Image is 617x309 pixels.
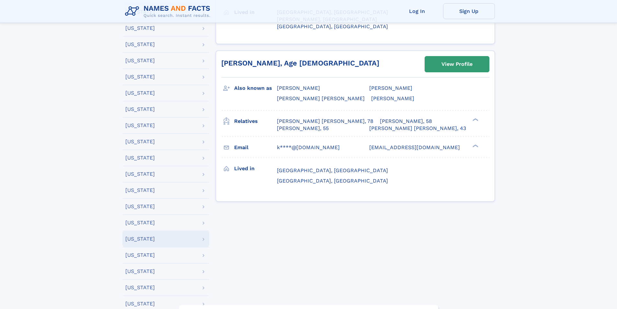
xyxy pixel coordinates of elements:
div: [US_STATE] [125,220,155,225]
a: Sign Up [443,3,495,19]
div: [US_STATE] [125,139,155,144]
span: [GEOGRAPHIC_DATA], [GEOGRAPHIC_DATA] [277,167,388,173]
span: [GEOGRAPHIC_DATA], [GEOGRAPHIC_DATA] [277,23,388,30]
div: [US_STATE] [125,236,155,242]
div: View Profile [441,57,473,72]
img: Logo Names and Facts [122,3,216,20]
div: ❯ [471,144,479,148]
h3: Relatives [234,116,277,127]
div: [US_STATE] [125,204,155,209]
div: [US_STATE] [125,74,155,79]
span: [PERSON_NAME] [277,85,320,91]
h3: Email [234,142,277,153]
a: [PERSON_NAME] [PERSON_NAME], 43 [369,125,466,132]
div: [US_STATE] [125,90,155,96]
span: [PERSON_NAME] [PERSON_NAME] [277,95,365,101]
a: [PERSON_NAME], Age [DEMOGRAPHIC_DATA] [221,59,379,67]
div: [US_STATE] [125,123,155,128]
h3: Also known as [234,83,277,94]
div: ❯ [471,117,479,122]
a: View Profile [425,56,489,72]
div: [US_STATE] [125,172,155,177]
span: [PERSON_NAME] [371,95,414,101]
div: [US_STATE] [125,107,155,112]
a: [PERSON_NAME] [PERSON_NAME], 78 [277,118,373,125]
div: [US_STATE] [125,42,155,47]
div: [US_STATE] [125,285,155,290]
div: [US_STATE] [125,301,155,306]
a: [PERSON_NAME], 58 [380,118,432,125]
a: [PERSON_NAME], 55 [277,125,329,132]
div: [US_STATE] [125,188,155,193]
div: [US_STATE] [125,26,155,31]
div: [US_STATE] [125,58,155,63]
span: [PERSON_NAME] [369,85,412,91]
span: [EMAIL_ADDRESS][DOMAIN_NAME] [369,144,460,150]
div: [US_STATE] [125,253,155,258]
div: [US_STATE] [125,269,155,274]
span: [GEOGRAPHIC_DATA], [GEOGRAPHIC_DATA] [277,178,388,184]
div: [US_STATE] [125,155,155,160]
a: Log In [391,3,443,19]
h3: Lived in [234,163,277,174]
